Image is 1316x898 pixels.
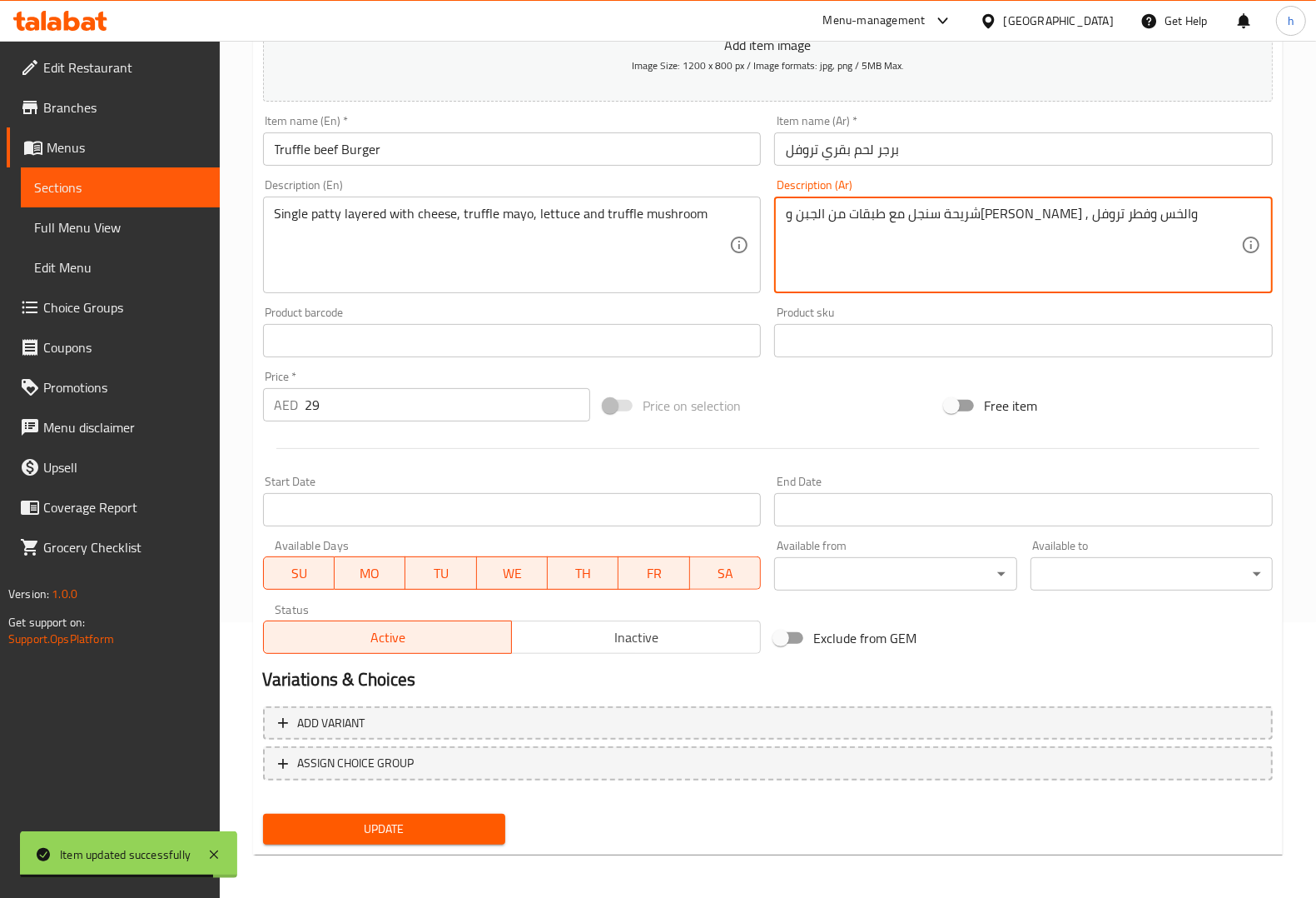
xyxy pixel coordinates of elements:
a: Full Menu View [21,207,220,247]
span: Grocery Checklist [43,537,206,557]
button: Active [263,621,513,654]
a: Grocery Checklist [7,527,220,567]
button: FR [618,556,689,590]
span: SU [271,561,328,586]
span: h [1288,12,1294,30]
a: Edit Menu [21,247,220,287]
button: Update [263,814,505,845]
span: Get support on: [8,611,85,633]
span: Edit Menu [34,257,206,277]
span: Menus [47,137,206,157]
button: TU [405,556,476,590]
input: Enter name Ar [774,132,1273,166]
textarea: شريحة سنجل مع طبقات من الجبن و[PERSON_NAME] , والخس وفطر تروفل [786,206,1241,285]
button: SU [263,556,335,590]
span: Inactive [519,626,754,650]
a: Coupons [7,327,220,367]
span: Full Menu View [34,217,206,237]
input: Please enter product sku [774,324,1273,357]
span: 1.0.0 [52,583,77,605]
span: Add variant [298,713,365,734]
a: Coverage Report [7,487,220,527]
button: Add variant [263,706,1273,741]
button: Inactive [511,621,761,654]
span: TH [554,561,612,586]
a: Menus [7,127,220,167]
span: Price on selection [643,396,741,416]
h2: Variations & Choices [263,667,1273,692]
p: AED [275,395,299,415]
input: Please enter product barcode [263,324,762,357]
span: SA [697,561,754,586]
span: ASSIGN CHOICE GROUP [298,753,415,774]
div: Item updated successfully [60,846,191,864]
button: WE [477,556,548,590]
input: Please enter price [305,388,591,422]
span: Image Size: 1200 x 800 px / Image formats: jpg, png / 5MB Max. [632,56,904,75]
a: Menu disclaimer [7,407,220,447]
span: Branches [43,97,206,117]
a: Branches [7,87,220,127]
input: Enter name En [263,132,762,166]
span: MO [341,561,399,586]
button: TH [548,556,618,590]
span: Promotions [43,377,206,397]
span: Upsell [43,457,206,477]
button: SA [690,556,761,590]
textarea: Single patty layered with cheese, truffle mayo, lettuce and truffle mushroom [275,206,730,285]
div: Menu-management [823,11,926,31]
span: Menu disclaimer [43,417,206,437]
span: Coupons [43,337,206,357]
a: Edit Restaurant [7,47,220,87]
span: Sections [34,177,206,197]
div: [GEOGRAPHIC_DATA] [1004,12,1114,30]
span: Version: [8,583,49,605]
span: Update [276,819,492,840]
button: ASSIGN CHOICE GROUP [263,746,1273,781]
button: MO [335,556,405,590]
span: WE [484,561,541,586]
span: Active [271,626,506,650]
span: FR [625,561,683,586]
a: Sections [21,167,220,207]
a: Upsell [7,447,220,487]
span: TU [412,561,469,586]
span: Edit Restaurant [43,57,206,77]
span: Choice Groups [43,297,206,317]
a: Choice Groups [7,287,220,327]
a: Promotions [7,367,220,407]
span: Exclude from GEM [813,628,916,648]
span: Free item [984,396,1037,416]
div: ​ [1030,557,1273,591]
div: ​ [774,557,1016,591]
span: Coverage Report [43,497,206,517]
p: Add item image [289,35,1247,55]
a: Support.OpsPlatform [8,628,114,650]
